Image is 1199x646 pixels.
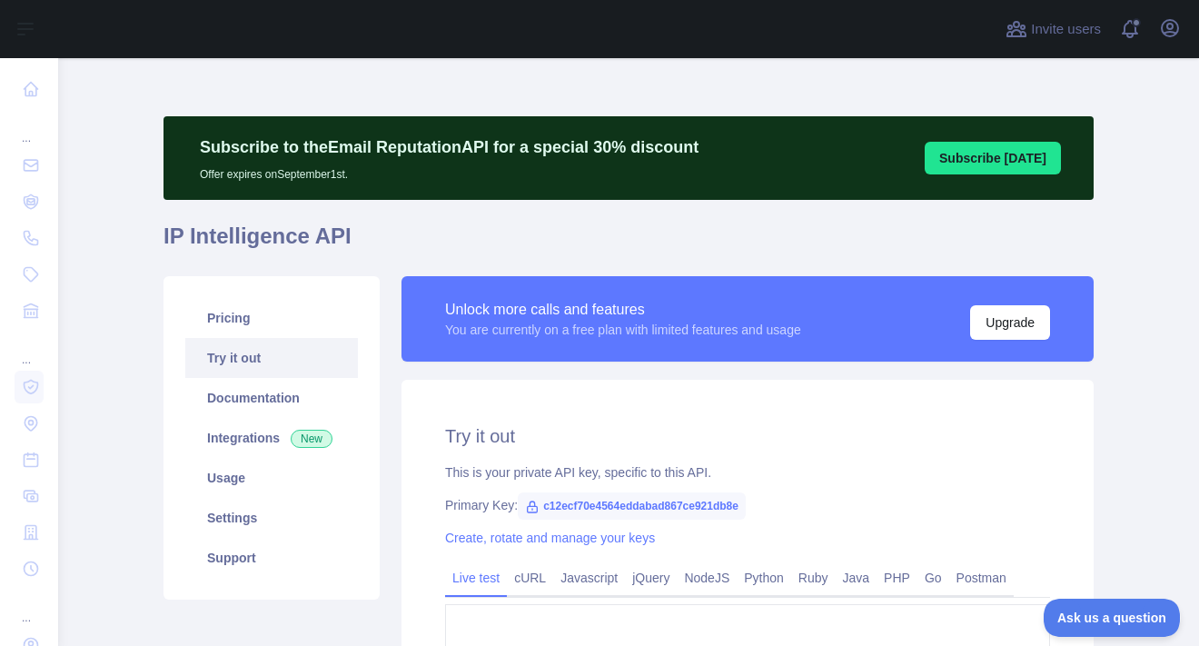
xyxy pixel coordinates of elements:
[949,563,1014,592] a: Postman
[518,492,746,520] span: c12ecf70e4564eddabad867ce921db8e
[553,563,625,592] a: Javascript
[445,496,1050,514] div: Primary Key:
[917,563,949,592] a: Go
[445,299,801,321] div: Unlock more calls and features
[1031,19,1101,40] span: Invite users
[185,298,358,338] a: Pricing
[445,321,801,339] div: You are currently on a free plan with limited features and usage
[1044,599,1181,637] iframe: Toggle Customer Support
[291,430,332,448] span: New
[677,563,737,592] a: NodeJS
[185,338,358,378] a: Try it out
[185,418,358,458] a: Integrations New
[163,222,1094,265] h1: IP Intelligence API
[445,563,507,592] a: Live test
[791,563,836,592] a: Ruby
[200,160,699,182] p: Offer expires on September 1st.
[507,563,553,592] a: cURL
[15,109,44,145] div: ...
[185,538,358,578] a: Support
[15,331,44,367] div: ...
[185,498,358,538] a: Settings
[185,458,358,498] a: Usage
[445,423,1050,449] h2: Try it out
[877,563,917,592] a: PHP
[445,463,1050,482] div: This is your private API key, specific to this API.
[185,378,358,418] a: Documentation
[445,531,655,545] a: Create, rotate and manage your keys
[625,563,677,592] a: jQuery
[15,589,44,625] div: ...
[737,563,791,592] a: Python
[1002,15,1105,44] button: Invite users
[925,142,1061,174] button: Subscribe [DATE]
[836,563,877,592] a: Java
[200,134,699,160] p: Subscribe to the Email Reputation API for a special 30 % discount
[970,305,1050,340] button: Upgrade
